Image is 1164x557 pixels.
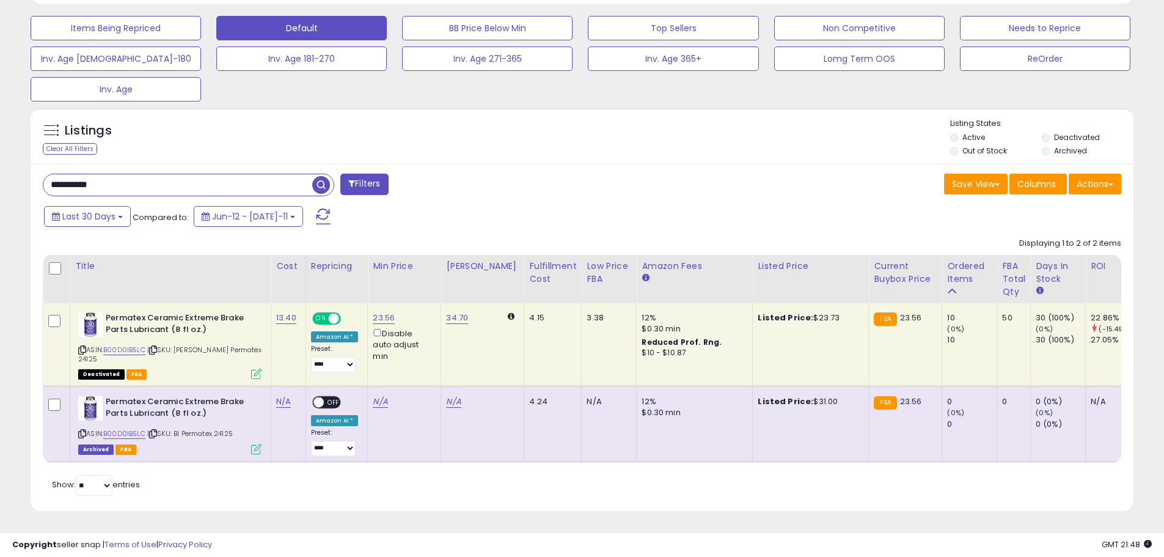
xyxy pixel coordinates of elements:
div: Listed Price [758,260,863,273]
span: | SKU: [PERSON_NAME] Permatex 24125 [78,345,262,363]
div: 30 (100%) [1036,334,1085,345]
span: 23.56 [900,312,922,323]
div: $23.73 [758,312,859,323]
a: B00D0IB5LC [103,429,145,439]
div: N/A [1091,396,1131,407]
div: Days In Stock [1036,260,1080,286]
b: Permatex Ceramic Extreme Brake Parts Lubricant (8 fl oz.) [106,312,254,338]
div: Preset: [311,429,359,456]
button: Top Sellers [588,16,758,40]
div: Title [75,260,266,273]
button: Needs to Reprice [960,16,1130,40]
h5: Listings [65,122,112,139]
a: Terms of Use [104,539,156,550]
div: 0 [947,396,997,407]
div: Low Price FBA [587,260,631,286]
a: 23.56 [373,312,395,324]
span: | SKU: Bl Permatex 24125 [147,429,233,438]
button: BB Price Below Min [402,16,573,40]
div: 10 [947,334,997,345]
span: Columns [1017,178,1056,190]
small: Amazon Fees. [642,273,649,284]
p: Listing States: [950,118,1133,130]
button: Items Being Repriced [31,16,201,40]
div: Cost [276,260,301,273]
span: Last 30 Days [62,210,115,223]
a: 13.40 [276,312,296,324]
div: $31.00 [758,396,859,407]
label: Active [962,132,985,142]
small: FBA [874,312,896,326]
div: FBA Total Qty [1002,260,1025,298]
div: 3.38 [587,312,627,323]
div: Fulfillment Cost [529,260,576,286]
button: Inv. Age [31,77,201,101]
div: 22.86% [1091,312,1140,323]
button: Default [216,16,387,40]
button: Last 30 Days [44,206,131,227]
strong: Copyright [12,539,57,550]
div: Ordered Items [947,260,992,286]
div: ASIN: [78,396,262,453]
button: Inv. Age 181-270 [216,46,387,71]
div: 0 (0%) [1036,419,1085,430]
span: ON [313,314,329,324]
div: $10 - $10.87 [642,348,743,358]
div: Amazon AI * [311,331,359,342]
span: 2025-08-11 21:48 GMT [1102,539,1152,550]
button: Non Competitive [774,16,945,40]
label: Deactivated [1054,132,1100,142]
span: OFF [324,397,343,408]
span: Show: entries [52,479,140,490]
img: 51LjdI1b2XL._SL40_.jpg [78,396,103,421]
div: 12% [642,312,743,323]
span: 23.56 [900,396,922,407]
small: Days In Stock. [1036,286,1043,297]
a: Privacy Policy [158,539,212,550]
img: 51LjdI1b2XL._SL40_.jpg [78,312,103,337]
div: ROI [1091,260,1135,273]
div: 0 (0%) [1036,396,1085,407]
label: Archived [1054,146,1087,156]
div: $0.30 min [642,323,743,334]
div: 0 [947,419,997,430]
div: 30 (100%) [1036,312,1085,323]
b: Listed Price: [758,312,813,323]
span: Listings that have been deleted from Seller Central [78,444,114,455]
div: Amazon Fees [642,260,747,273]
button: Save View [944,174,1008,194]
div: 50 [1002,312,1021,323]
b: Reduced Prof. Rng. [642,337,722,347]
button: Jun-12 - [DATE]-11 [194,206,303,227]
small: FBA [874,396,896,410]
button: Actions [1069,174,1121,194]
div: 4.15 [529,312,572,323]
div: ASIN: [78,312,262,378]
small: (0%) [1036,324,1053,334]
span: Jun-12 - [DATE]-11 [212,210,288,223]
div: N/A [587,396,627,407]
button: Inv. Age 271-365 [402,46,573,71]
span: All listings that are unavailable for purchase on Amazon for any reason other than out-of-stock [78,369,125,380]
small: (0%) [947,324,964,334]
div: 4.24 [529,396,572,407]
div: Disable auto adjust min [373,326,431,362]
div: 0 [1002,396,1021,407]
a: N/A [276,396,291,408]
div: Current Buybox Price [874,260,937,286]
div: Repricing [311,260,363,273]
div: Clear All Filters [43,143,97,155]
button: Columns [1009,174,1067,194]
button: ReOrder [960,46,1130,71]
div: Min Price [373,260,436,273]
div: 27.05% [1091,334,1140,345]
small: (-15.49%) [1099,324,1131,334]
b: Permatex Ceramic Extreme Brake Parts Lubricant (8 fl oz.) [106,396,254,422]
a: N/A [446,396,461,408]
b: Listed Price: [758,396,813,407]
div: 10 [947,312,997,323]
div: Displaying 1 to 2 of 2 items [1019,238,1121,249]
button: Inv. Age 365+ [588,46,758,71]
small: (0%) [1036,408,1053,418]
a: B00D0IB5LC [103,345,145,355]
